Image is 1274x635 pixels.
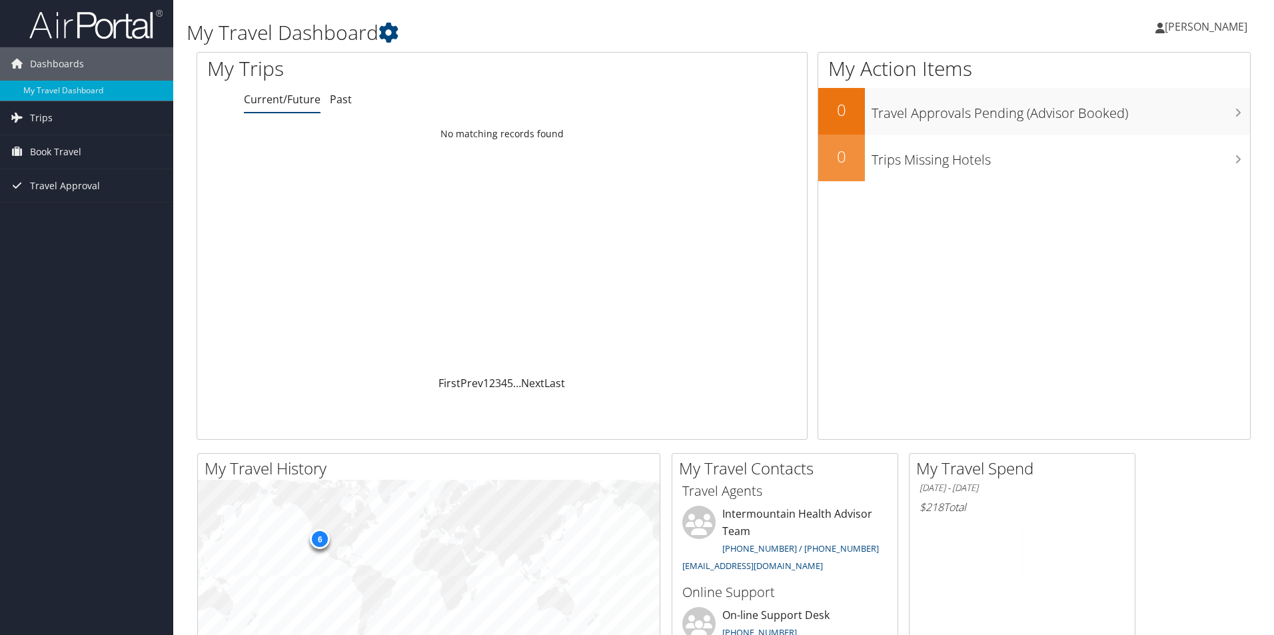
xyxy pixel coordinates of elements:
[682,583,888,602] h3: Online Support
[30,101,53,135] span: Trips
[310,529,330,549] div: 6
[495,376,501,390] a: 3
[521,376,544,390] a: Next
[1165,19,1247,34] span: [PERSON_NAME]
[818,99,865,121] h2: 0
[29,9,163,40] img: airportal-logo.png
[460,376,483,390] a: Prev
[187,19,903,47] h1: My Travel Dashboard
[30,135,81,169] span: Book Travel
[872,144,1250,169] h3: Trips Missing Hotels
[872,97,1250,123] h3: Travel Approvals Pending (Advisor Booked)
[205,457,660,480] h2: My Travel History
[197,122,807,146] td: No matching records found
[330,92,352,107] a: Past
[244,92,320,107] a: Current/Future
[682,482,888,500] h3: Travel Agents
[818,145,865,168] h2: 0
[818,135,1250,181] a: 0Trips Missing Hotels
[682,560,823,572] a: [EMAIL_ADDRESS][DOMAIN_NAME]
[920,500,1125,514] h6: Total
[438,376,460,390] a: First
[507,376,513,390] a: 5
[501,376,507,390] a: 4
[1155,7,1261,47] a: [PERSON_NAME]
[676,506,894,577] li: Intermountain Health Advisor Team
[916,457,1135,480] h2: My Travel Spend
[207,55,543,83] h1: My Trips
[722,542,879,554] a: [PHONE_NUMBER] / [PHONE_NUMBER]
[30,47,84,81] span: Dashboards
[920,500,944,514] span: $218
[513,376,521,390] span: …
[679,457,898,480] h2: My Travel Contacts
[544,376,565,390] a: Last
[818,55,1250,83] h1: My Action Items
[489,376,495,390] a: 2
[483,376,489,390] a: 1
[818,88,1250,135] a: 0Travel Approvals Pending (Advisor Booked)
[920,482,1125,494] h6: [DATE] - [DATE]
[30,169,100,203] span: Travel Approval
